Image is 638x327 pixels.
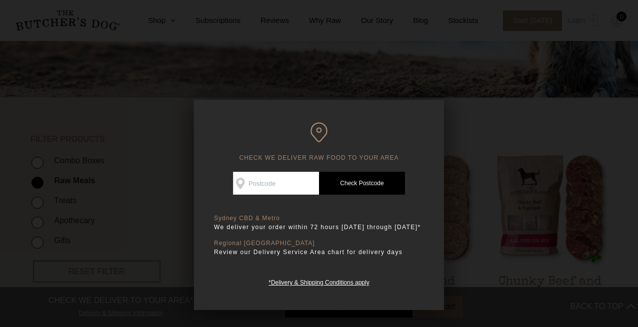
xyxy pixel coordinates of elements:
a: Check Postcode [319,172,405,195]
input: Postcode [233,172,319,195]
p: Regional [GEOGRAPHIC_DATA] [214,240,424,247]
h6: CHECK WE DELIVER RAW FOOD TO YOUR AREA [214,122,424,162]
p: Review our Delivery Service Area chart for delivery days [214,247,424,257]
a: *Delivery & Shipping Conditions apply [268,277,369,286]
p: Sydney CBD & Metro [214,215,424,222]
p: We deliver your order within 72 hours [DATE] through [DATE]* [214,222,424,232]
